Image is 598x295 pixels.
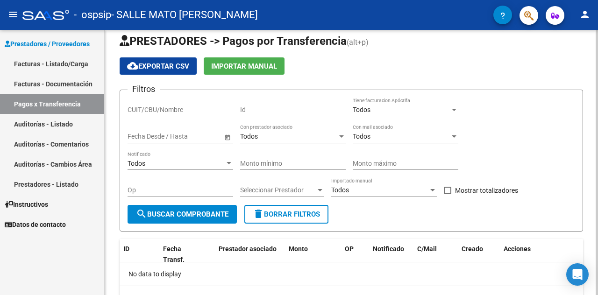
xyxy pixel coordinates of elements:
div: No data to display [120,262,583,286]
h3: Filtros [128,83,160,96]
span: Prestador asociado [219,245,277,253]
span: - SALLE MATO [PERSON_NAME] [111,5,258,25]
span: Todos [353,106,370,113]
span: Acciones [504,245,531,253]
span: Exportar CSV [127,62,189,70]
span: ID [123,245,129,253]
span: Creado [462,245,483,253]
span: - ospsip [74,5,111,25]
span: Mostrar totalizadores [455,185,518,196]
span: PRESTADORES -> Pagos por Transferencia [120,35,347,48]
span: C/Mail [417,245,437,253]
span: Importar Manual [211,62,277,70]
span: Todos [331,186,349,194]
datatable-header-cell: Prestador asociado [215,239,285,270]
span: Todos [353,133,370,140]
span: Seleccionar Prestador [240,186,316,194]
button: Exportar CSV [120,57,197,75]
button: Borrar Filtros [244,205,328,224]
span: Datos de contacto [5,219,66,230]
datatable-header-cell: Creado [458,239,500,270]
span: Prestadores / Proveedores [5,39,90,49]
div: Open Intercom Messenger [566,263,589,286]
span: OP [345,245,354,253]
span: Fecha Transf. [163,245,185,263]
span: Todos [128,160,145,167]
span: Instructivos [5,199,48,210]
datatable-header-cell: ID [120,239,159,270]
span: Notificado [373,245,404,253]
button: Open calendar [222,132,232,142]
datatable-header-cell: Notificado [369,239,413,270]
mat-icon: search [136,208,147,219]
datatable-header-cell: OP [341,239,369,270]
span: (alt+p) [347,38,369,47]
datatable-header-cell: Fecha Transf. [159,239,201,270]
datatable-header-cell: Monto [285,239,341,270]
input: Start date [128,133,157,140]
mat-icon: cloud_download [127,60,138,71]
span: Borrar Filtros [253,210,320,218]
span: Buscar Comprobante [136,210,228,218]
span: Monto [289,245,308,253]
mat-icon: menu [7,9,19,20]
mat-icon: person [579,9,591,20]
datatable-header-cell: C/Mail [413,239,458,270]
datatable-header-cell: Acciones [500,239,584,270]
span: Todos [240,133,258,140]
input: End date [164,133,210,140]
button: Importar Manual [204,57,285,75]
mat-icon: delete [253,208,264,219]
button: Buscar Comprobante [128,205,237,224]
